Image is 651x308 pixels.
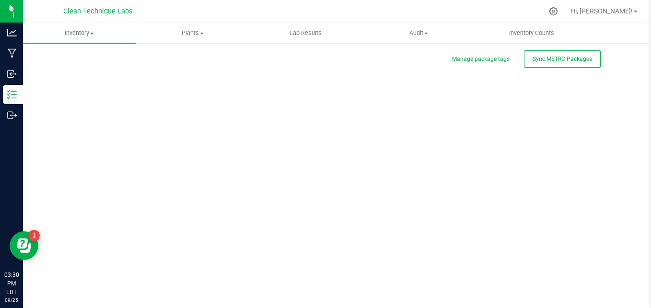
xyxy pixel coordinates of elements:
inline-svg: Inbound [7,69,17,79]
button: Sync METRC Packages [524,50,601,68]
a: Plants [136,23,249,43]
iframe: Resource center [10,231,38,260]
iframe: Resource center unread badge [28,230,40,241]
span: Audit [362,29,475,37]
a: Inventory [23,23,136,43]
div: Manage settings [547,7,559,16]
p: 03:30 PM EDT [4,271,19,296]
inline-svg: Inventory [7,90,17,99]
span: Hi, [PERSON_NAME]! [570,7,633,15]
span: Inventory Counts [496,29,567,37]
span: Inventory [23,29,136,37]
button: Manage package tags [452,55,510,63]
a: Inventory Counts [475,23,588,43]
inline-svg: Analytics [7,28,17,37]
a: Audit [362,23,475,43]
span: Sync METRC Packages [533,56,592,62]
span: Lab Results [277,29,335,37]
inline-svg: Manufacturing [7,48,17,58]
span: Clean Technique Labs [63,7,132,15]
p: 09/25 [4,296,19,304]
span: Plants [137,29,249,37]
a: Lab Results [249,23,362,43]
inline-svg: Outbound [7,110,17,120]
